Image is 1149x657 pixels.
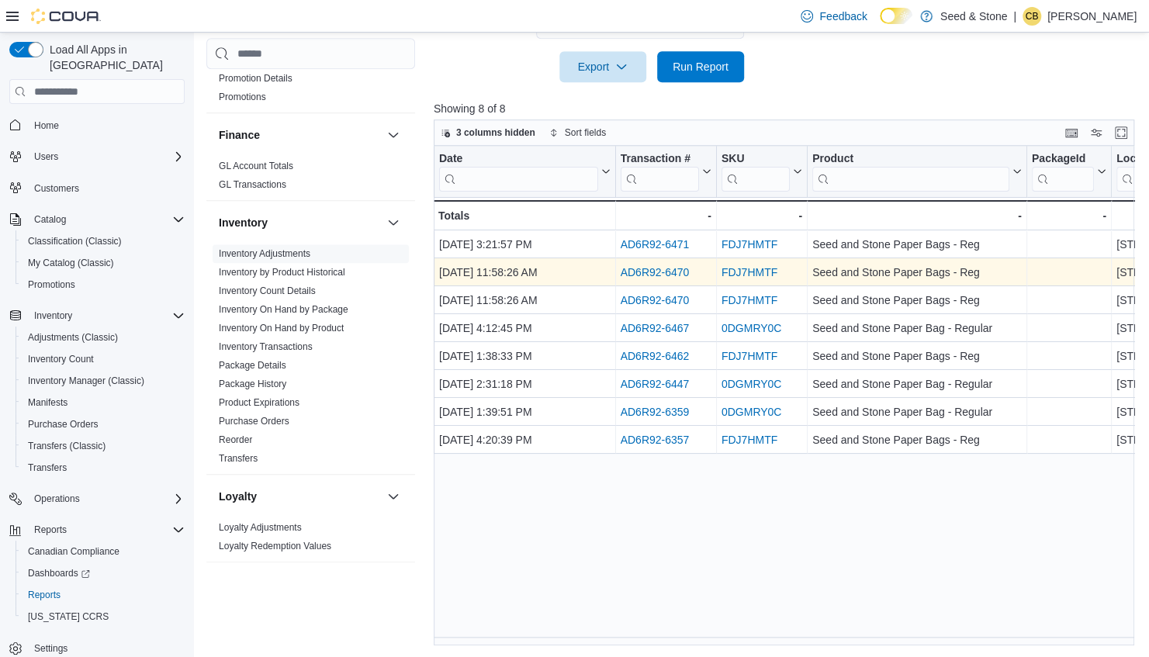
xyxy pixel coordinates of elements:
a: Dashboards [22,564,96,583]
a: Reports [22,586,67,604]
span: Home [34,119,59,132]
div: Seed and Stone Paper Bag - Regular [812,320,1022,338]
span: Dashboards [22,564,185,583]
span: Loyalty Adjustments [219,522,302,534]
button: Manifests [16,392,191,413]
span: Purchase Orders [219,416,289,428]
a: Promotion Details [219,74,292,85]
span: Users [34,150,58,163]
a: 0DGMRY0C [722,406,782,419]
a: Promotions [22,275,81,294]
a: Transfers [22,458,73,477]
div: Transaction Url [620,152,698,192]
p: Showing 8 of 8 [434,101,1141,116]
a: Inventory by Product Historical [219,268,345,278]
a: FDJ7HMTF [722,295,777,307]
button: Inventory [384,214,403,233]
h3: Finance [219,128,260,144]
div: Seed and Stone Paper Bag - Regular [812,403,1022,422]
button: Sort fields [543,123,612,142]
button: Inventory [28,306,78,325]
div: Seed and Stone Paper Bags - Reg [812,431,1022,450]
button: Operations [3,488,191,510]
div: - [812,206,1022,225]
a: Package Details [219,361,286,372]
button: Home [3,113,191,136]
span: Purchase Orders [22,415,185,434]
input: Dark Mode [880,8,912,24]
span: Promotions [28,278,75,291]
button: Display options [1087,123,1106,142]
span: Customers [34,182,79,195]
a: Inventory Adjustments [219,249,310,260]
a: Customers [28,179,85,198]
div: Transaction # [620,152,698,167]
button: Users [3,146,191,168]
button: Reports [16,584,191,606]
a: FDJ7HMTF [722,239,777,251]
a: AD6R92-6359 [620,406,689,419]
button: Finance [219,128,381,144]
p: Seed & Stone [940,7,1007,26]
a: Classification (Classic) [22,232,128,251]
a: Feedback [794,1,873,32]
span: [US_STATE] CCRS [28,610,109,623]
button: Transfers [16,457,191,479]
a: Promotions [219,92,266,103]
button: Operations [28,489,86,508]
span: Inventory [28,306,185,325]
span: Settings [34,642,67,655]
a: My Catalog (Classic) [22,254,120,272]
span: Export [569,51,637,82]
a: [US_STATE] CCRS [22,607,115,626]
span: Dashboards [28,567,90,579]
span: CB [1026,7,1039,26]
span: Run Report [673,59,729,74]
a: AD6R92-6471 [620,239,689,251]
a: AD6R92-6462 [620,351,689,363]
a: 0DGMRY0C [722,323,782,335]
span: Inventory On Hand by Package [219,304,348,316]
span: Sort fields [565,126,606,139]
button: Transaction # [620,152,711,192]
span: GL Account Totals [219,161,293,173]
span: Package History [219,379,286,391]
div: [DATE] 3:21:57 PM [439,236,611,254]
span: Inventory Manager (Classic) [22,372,185,390]
span: Inventory Count [22,350,185,368]
span: Inventory by Product Historical [219,267,345,279]
span: Customers [28,178,185,198]
a: Inventory Transactions [219,342,313,353]
button: Export [559,51,646,82]
p: [PERSON_NAME] [1047,7,1137,26]
a: AD6R92-6467 [620,323,689,335]
div: Inventory [206,245,415,475]
div: Finance [206,157,415,201]
span: Manifests [28,396,67,409]
span: Adjustments (Classic) [22,328,185,347]
button: Catalog [3,209,191,230]
span: Promotion Details [219,73,292,85]
button: 3 columns hidden [434,123,542,142]
button: SKU [722,152,802,192]
span: Transfers [22,458,185,477]
div: Discounts & Promotions [206,51,415,113]
button: Purchase Orders [16,413,191,435]
button: Inventory Count [16,348,191,370]
button: Run Report [657,51,744,82]
div: SKU URL [722,152,790,192]
div: Loyalty [206,519,415,562]
span: My Catalog (Classic) [22,254,185,272]
span: Product Expirations [219,397,299,410]
button: Date [439,152,611,192]
button: Classification (Classic) [16,230,191,252]
div: - [722,206,802,225]
a: AD6R92-6470 [620,295,689,307]
div: [DATE] 11:58:26 AM [439,264,611,282]
div: [DATE] 2:31:18 PM [439,375,611,394]
span: Classification (Classic) [28,235,122,247]
button: Loyalty [384,488,403,507]
a: FDJ7HMTF [722,351,777,363]
span: Operations [28,489,185,508]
